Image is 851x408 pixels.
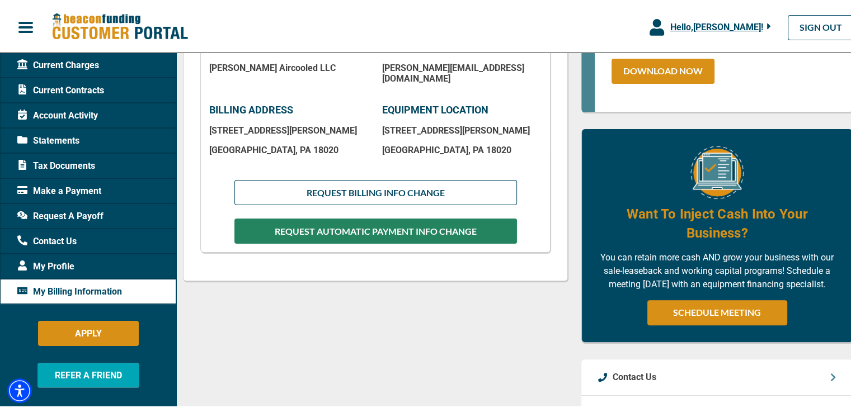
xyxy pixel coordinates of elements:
[51,11,188,39] img: Beacon Funding Customer Portal Logo
[37,360,139,386] button: REFER A FRIEND
[17,132,79,145] span: Statements
[17,207,104,221] span: Request A Payoff
[382,143,542,153] p: [GEOGRAPHIC_DATA] , PA 18020
[382,60,542,82] p: [PERSON_NAME][EMAIL_ADDRESS][DOMAIN_NAME]
[38,319,139,344] button: APPLY
[647,298,787,323] a: SCHEDULE MEETING
[17,182,101,196] span: Make a Payment
[17,107,98,120] span: Account Activity
[209,143,369,153] p: [GEOGRAPHIC_DATA] , PA 18020
[17,82,104,95] span: Current Contracts
[670,20,763,30] span: Hello, [PERSON_NAME] !
[382,102,542,114] p: EQUIPMENT LOCATION
[382,123,542,134] p: [STREET_ADDRESS][PERSON_NAME]
[7,376,32,401] div: Accessibility Menu
[17,233,77,246] span: Contact Us
[17,258,74,271] span: My Profile
[234,178,517,203] button: REQUEST BILLING INFO CHANGE
[17,56,99,70] span: Current Charges
[599,202,835,240] h4: Want To Inject Cash Into Your Business?
[234,216,517,241] button: REQUEST AUTOMATIC PAYMENT INFO CHANGE
[209,60,369,71] p: [PERSON_NAME] Aircooled LLC
[612,56,714,82] a: DOWNLOAD NOW
[17,283,122,296] span: My Billing Information
[613,368,656,382] p: Contact Us
[209,123,369,134] p: [STREET_ADDRESS][PERSON_NAME]
[17,157,95,170] span: Tax Documents
[209,102,369,114] p: BILLING ADDRESS
[690,144,744,197] img: Equipment Financing Online Image
[599,249,835,289] p: You can retain more cash AND grow your business with our sale-leaseback and working capital progr...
